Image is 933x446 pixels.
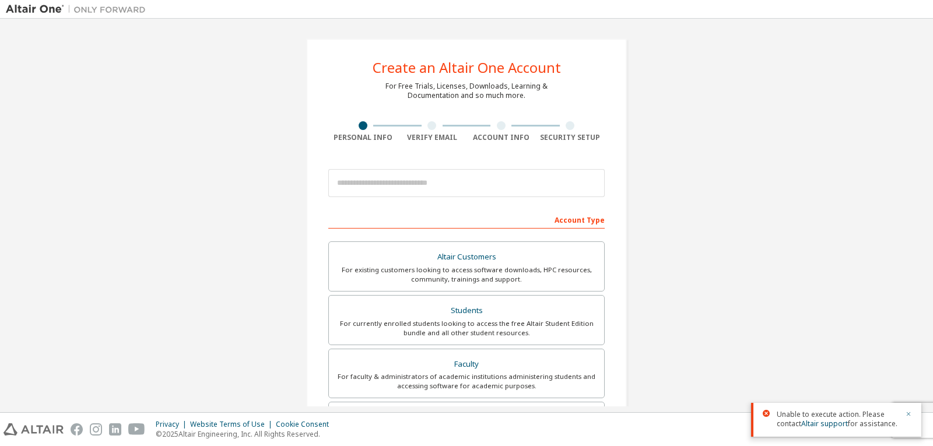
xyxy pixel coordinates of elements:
[328,133,398,142] div: Personal Info
[336,249,597,265] div: Altair Customers
[398,133,467,142] div: Verify Email
[190,420,276,429] div: Website Terms of Use
[801,419,848,429] a: Altair support
[336,356,597,373] div: Faculty
[156,429,336,439] p: © 2025 Altair Engineering, Inc. All Rights Reserved.
[336,303,597,319] div: Students
[336,319,597,338] div: For currently enrolled students looking to access the free Altair Student Edition bundle and all ...
[328,210,605,229] div: Account Type
[536,133,605,142] div: Security Setup
[385,82,548,100] div: For Free Trials, Licenses, Downloads, Learning & Documentation and so much more.
[373,61,561,75] div: Create an Altair One Account
[109,423,121,436] img: linkedin.svg
[6,3,152,15] img: Altair One
[71,423,83,436] img: facebook.svg
[466,133,536,142] div: Account Info
[3,423,64,436] img: altair_logo.svg
[276,420,336,429] div: Cookie Consent
[336,372,597,391] div: For faculty & administrators of academic institutions administering students and accessing softwa...
[128,423,145,436] img: youtube.svg
[90,423,102,436] img: instagram.svg
[777,410,898,429] span: Unable to execute action. Please contact for assistance.
[336,265,597,284] div: For existing customers looking to access software downloads, HPC resources, community, trainings ...
[156,420,190,429] div: Privacy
